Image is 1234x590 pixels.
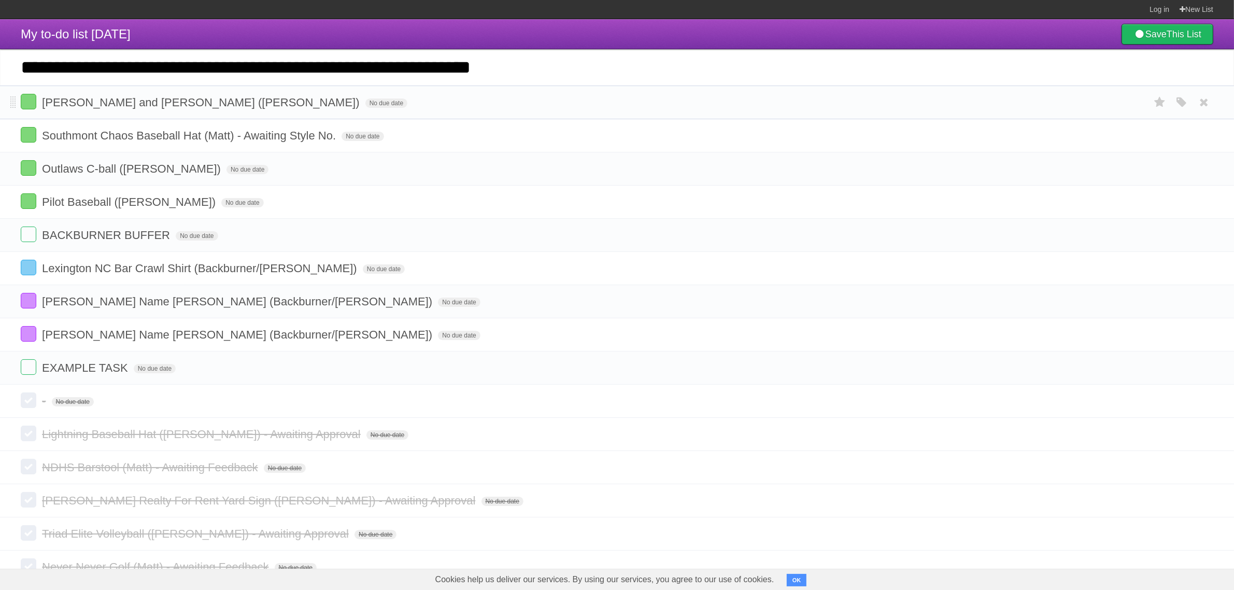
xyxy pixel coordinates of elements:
[42,195,218,208] span: Pilot Baseball ([PERSON_NAME])
[438,331,480,340] span: No due date
[21,558,36,574] label: Done
[21,525,36,541] label: Done
[42,527,351,540] span: Triad Elite Volleyball ([PERSON_NAME]) - Awaiting Approval
[42,96,362,109] span: [PERSON_NAME] and [PERSON_NAME] ([PERSON_NAME])
[42,560,271,573] span: Never Never Golf (Matt) - Awaiting Feedback
[264,463,306,473] span: No due date
[42,328,435,341] span: [PERSON_NAME] Name [PERSON_NAME] (Backburner/[PERSON_NAME])
[226,165,268,174] span: No due date
[42,361,130,374] span: EXAMPLE TASK
[42,295,435,308] span: [PERSON_NAME] Name [PERSON_NAME] (Backburner/[PERSON_NAME])
[275,563,317,572] span: No due date
[42,494,478,507] span: [PERSON_NAME] Realty For Rent Yard Sign ([PERSON_NAME]) - Awaiting Approval
[363,264,405,274] span: No due date
[52,397,94,406] span: No due date
[481,497,523,506] span: No due date
[1167,29,1201,39] b: This List
[787,574,807,586] button: OK
[42,129,338,142] span: Southmont Chaos Baseball Hat (Matt) - Awaiting Style No.
[354,530,396,539] span: No due date
[21,94,36,109] label: Done
[21,392,36,408] label: Done
[42,262,360,275] span: Lexington NC Bar Crawl Shirt (Backburner/[PERSON_NAME])
[21,459,36,474] label: Done
[342,132,384,141] span: No due date
[21,193,36,209] label: Done
[425,569,785,590] span: Cookies help us deliver our services. By using our services, you agree to our use of cookies.
[42,229,173,242] span: BACKBURNER BUFFER
[42,395,48,408] span: -
[365,99,407,108] span: No due date
[21,326,36,342] label: Done
[21,27,131,41] span: My to-do list [DATE]
[21,127,36,143] label: Done
[176,231,218,241] span: No due date
[134,364,176,373] span: No due date
[21,227,36,242] label: Done
[42,162,223,175] span: Outlaws C-ball ([PERSON_NAME])
[1122,24,1213,45] a: SaveThis List
[21,426,36,441] label: Done
[21,492,36,508] label: Done
[21,293,36,308] label: Done
[21,260,36,275] label: Done
[221,198,263,207] span: No due date
[42,428,363,441] span: Lightning Baseball Hat ([PERSON_NAME]) - Awaiting Approval
[438,298,480,307] span: No due date
[21,160,36,176] label: Done
[42,461,261,474] span: NDHS Barstool (Matt) - Awaiting Feedback
[366,430,408,440] span: No due date
[21,359,36,375] label: Done
[1150,94,1170,111] label: Star task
